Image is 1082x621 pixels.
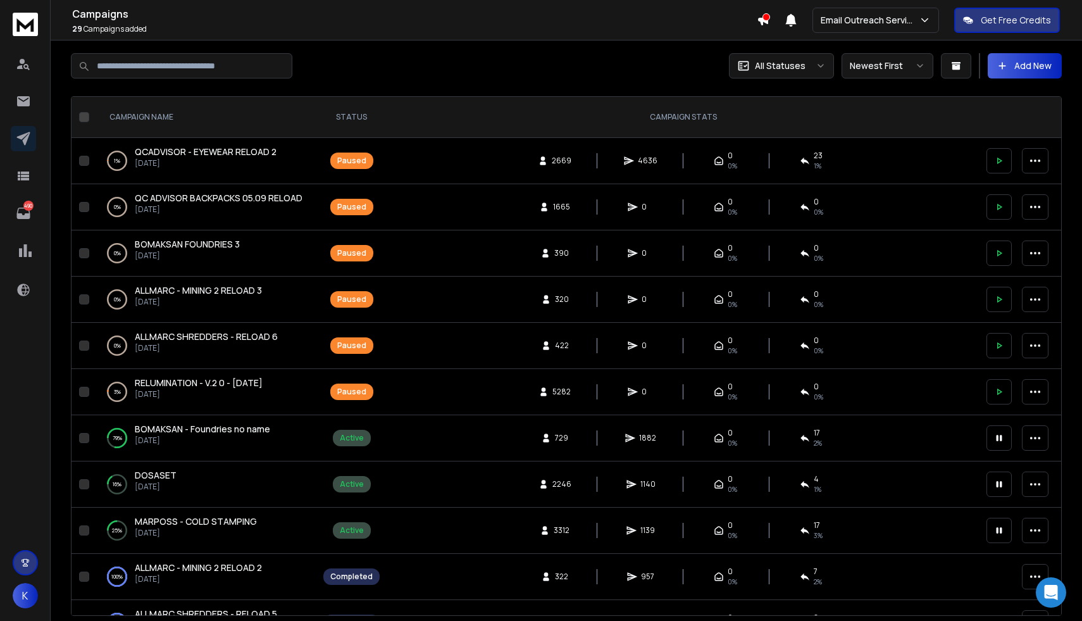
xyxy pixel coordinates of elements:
span: 0% [728,346,737,356]
p: All Statuses [755,60,805,72]
p: [DATE] [135,297,262,307]
span: 0% [728,577,737,587]
span: 0% [814,207,823,217]
a: 490 [11,201,36,226]
span: 0 [814,197,819,207]
p: [DATE] [135,204,302,215]
td: 3%RELUMINATION - V.2 0 - [DATE][DATE] [94,369,316,415]
p: [DATE] [135,158,277,168]
button: Add New [988,53,1062,78]
span: 0 [728,428,733,438]
p: Campaigns added [72,24,757,34]
span: 0 [728,567,733,577]
a: QCADVISOR - EYEWEAR RELOAD 2 [135,146,277,158]
p: 16 % [113,478,121,491]
span: ALLMARC SHREDDERS - RELOAD 5 [135,608,277,620]
span: 0% [814,392,823,402]
span: 0% [814,346,823,356]
span: 422 [555,341,569,351]
span: 1139 [640,525,655,536]
p: 79 % [113,432,122,444]
th: CAMPAIGN STATS [387,97,979,138]
span: 0 [814,289,819,299]
span: 0 [642,202,654,212]
td: 0%BOMAKSAN FOUNDRIES 3[DATE] [94,230,316,277]
div: Completed [330,572,373,582]
p: 0 % [114,293,121,306]
span: 0 [728,520,733,530]
span: 0% [728,299,737,310]
div: Paused [337,248,366,258]
span: 0% [728,392,737,402]
span: 1 % [814,161,821,171]
td: 0%ALLMARC SHREDDERS - RELOAD 6[DATE] [94,323,316,369]
a: RELUMINATION - V.2 0 - [DATE] [135,377,263,389]
span: 17 [814,520,820,530]
span: 957 [641,572,654,582]
p: 0 % [114,339,121,352]
td: 25%MARPOSS - COLD STAMPING[DATE] [94,508,316,554]
p: 100 % [111,570,123,583]
a: BOMAKSAN FOUNDRIES 3 [135,238,240,251]
td: 0%ALLMARC - MINING 2 RELOAD 3[DATE] [94,277,316,323]
p: [DATE] [135,528,257,538]
button: Get Free Credits [954,8,1060,33]
div: Active [340,433,364,443]
span: 23 [814,151,823,161]
img: logo [13,13,38,36]
div: Paused [337,387,366,397]
span: 0% [728,438,737,448]
p: [DATE] [135,251,240,261]
span: 0 [728,197,733,207]
span: 5282 [552,387,571,397]
span: 2 % [814,577,822,587]
span: 0% [728,530,737,541]
span: ALLMARC - MINING 2 RELOAD 3 [135,284,262,296]
span: 3 % [814,530,823,541]
td: 16%DOSASET[DATE] [94,461,316,508]
span: 0 [728,474,733,484]
span: 322 [555,572,568,582]
a: QC ADVISOR BACKPACKS 05.09 RELOAD [135,192,302,204]
span: 0 [814,243,819,253]
div: Active [340,479,364,489]
span: 320 [555,294,569,304]
a: MARPOSS - COLD STAMPING [135,515,257,528]
span: 0% [814,253,823,263]
p: [DATE] [135,574,262,584]
span: 17 [814,428,820,438]
p: Get Free Credits [981,14,1051,27]
button: K [13,583,38,608]
span: 0 [728,382,733,392]
span: 1665 [553,202,570,212]
span: 2 % [814,438,822,448]
span: 0 [728,151,733,161]
a: ALLMARC - MINING 2 RELOAD 2 [135,561,262,574]
span: 0 [728,289,733,299]
td: 100%ALLMARC - MINING 2 RELOAD 2[DATE] [94,554,316,600]
p: 1 % [114,154,120,167]
span: 1140 [640,479,656,489]
p: [DATE] [135,389,263,399]
span: 0 [814,382,819,392]
span: 0 [642,341,654,351]
span: 2246 [552,479,571,489]
div: Open Intercom Messenger [1036,577,1066,608]
a: ALLMARC SHREDDERS - RELOAD 5 [135,608,277,620]
span: 0 [814,336,819,346]
span: ALLMARC - MINING 2 RELOAD 2 [135,561,262,574]
div: Paused [337,294,366,304]
td: 0%QC ADVISOR BACKPACKS 05.09 RELOAD[DATE] [94,184,316,230]
p: 490 [23,201,34,211]
a: ALLMARC SHREDDERS - RELOAD 6 [135,330,278,343]
p: 0 % [114,247,121,260]
td: 1%QCADVISOR - EYEWEAR RELOAD 2[DATE] [94,138,316,184]
span: 4636 [638,156,657,166]
div: Paused [337,202,366,212]
div: Paused [337,156,366,166]
p: [DATE] [135,343,278,353]
span: 0 [642,248,654,258]
span: 729 [555,433,568,443]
